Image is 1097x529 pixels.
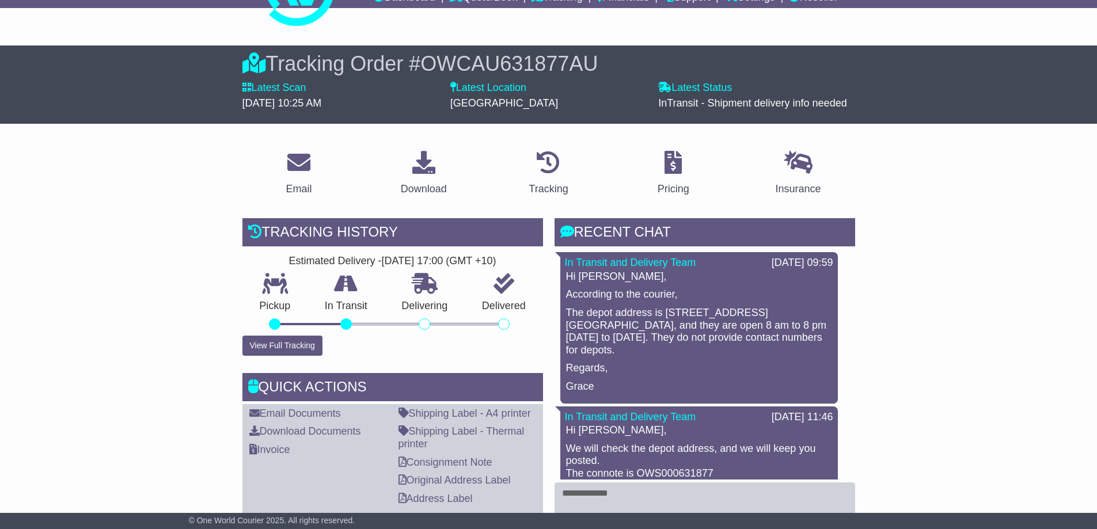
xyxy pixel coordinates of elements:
a: Invoice [249,444,290,455]
p: Delivered [465,300,543,313]
a: Consignment Note [398,456,492,468]
p: In Transit [308,300,385,313]
p: The depot address is [STREET_ADDRESS][GEOGRAPHIC_DATA], and they are open 8 am to 8 pm [DATE] to ... [566,307,832,356]
div: [DATE] 17:00 (GMT +10) [382,255,496,268]
span: InTransit - Shipment delivery info needed [658,97,847,109]
a: Email Documents [249,408,341,419]
a: Shipping Label - Thermal printer [398,425,525,450]
a: In Transit and Delivery Team [565,257,696,268]
a: Pricing [650,147,697,201]
a: Download Documents [249,425,361,437]
p: Hi [PERSON_NAME], [566,424,832,437]
div: [DATE] 09:59 [772,257,833,269]
p: Grace [566,380,832,393]
div: Quick Actions [242,373,543,404]
div: RECENT CHAT [555,218,855,249]
p: Delivering [385,300,465,313]
label: Latest Scan [242,82,306,94]
p: Regards, [566,362,832,375]
p: We will check the depot address, and we will keep you posted. The connote is OWS000631877 [566,443,832,480]
button: View Full Tracking [242,336,322,356]
span: OWCAU631877AU [420,52,598,75]
a: Email [278,147,319,201]
span: © One World Courier 2025. All rights reserved. [189,516,355,525]
label: Latest Status [658,82,732,94]
span: [DATE] 10:25 AM [242,97,322,109]
a: In Transit and Delivery Team [565,411,696,423]
p: Pickup [242,300,308,313]
a: Insurance [768,147,829,201]
a: Shipping Label - A4 printer [398,408,531,419]
p: According to the courier, [566,288,832,301]
a: Download [393,147,454,201]
div: Insurance [776,181,821,197]
div: Tracking [529,181,568,197]
div: Email [286,181,312,197]
div: Tracking Order # [242,51,855,76]
div: Pricing [658,181,689,197]
div: Estimated Delivery - [242,255,543,268]
a: Original Address Label [398,474,511,486]
label: Latest Location [450,82,526,94]
a: Tracking [521,147,575,201]
div: Download [401,181,447,197]
span: [GEOGRAPHIC_DATA] [450,97,558,109]
div: [DATE] 11:46 [772,411,833,424]
p: Hi [PERSON_NAME], [566,271,832,283]
div: Tracking history [242,218,543,249]
a: Address Label [398,493,473,504]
